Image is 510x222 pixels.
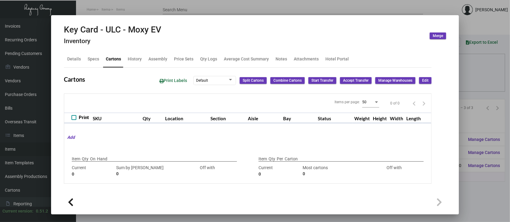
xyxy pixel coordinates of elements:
div: Sum by [PERSON_NAME] [116,165,184,177]
div: Attachments [294,56,319,62]
span: Print [79,114,89,121]
div: Assembly [148,56,167,62]
div: Off with [373,165,415,177]
p: Item [258,156,267,162]
p: Qty [82,156,88,162]
button: Split Cartons [240,77,267,84]
span: Print Labels [159,78,187,83]
mat-hint: Add [64,134,75,141]
p: Item [72,156,80,162]
div: Items per page: [335,99,360,105]
button: Previous page [409,98,419,108]
th: SKU [91,113,141,123]
button: Print Labels [154,75,192,86]
th: Bay [282,113,317,123]
button: Manage Warehouses [375,77,415,84]
div: Price Sets [174,56,193,62]
p: On [90,156,95,162]
th: Weight [353,113,371,123]
span: Split Cartons [243,78,264,83]
div: Hotel Portal [325,56,349,62]
div: History [128,56,142,62]
span: Manage Warehouses [378,78,412,83]
span: Accept Transfer [343,78,369,83]
h2: Cartons [64,76,85,83]
div: Current [258,165,300,177]
div: 0 of 0 [390,101,400,106]
span: Combine Cartons [273,78,302,83]
th: Height [371,113,388,123]
div: Current version: [2,208,33,214]
div: Off with [187,165,228,177]
span: Start Transfer [311,78,333,83]
th: Status [316,113,353,123]
th: Qty [141,113,164,123]
p: Carton [285,156,298,162]
mat-select: Items per page: [362,100,379,104]
button: Merge [430,32,446,39]
div: Current [72,165,113,177]
th: Section [209,113,247,123]
div: Qty Logs [200,56,217,62]
h4: Inventory [64,37,161,45]
th: Aisle [246,113,282,123]
div: 0.51.2 [36,208,48,214]
span: Edit [422,78,428,83]
th: Width [388,113,405,123]
button: Next page [419,98,429,108]
th: Length [405,113,422,123]
button: Edit [419,77,432,84]
button: Start Transfer [308,77,336,84]
h2: Key Card - ULC - Moxy EV [64,25,161,35]
div: Average Cost Summary [224,56,269,62]
span: 50 [362,100,366,104]
div: Cartons [106,56,121,62]
div: Specs [88,56,99,62]
th: Location [164,113,209,123]
p: Per [277,156,283,162]
div: Notes [276,56,287,62]
span: Default [196,78,208,83]
h2: History [64,191,84,198]
button: Accept Transfer [340,77,372,84]
p: Qty [269,156,275,162]
button: Combine Cartons [270,77,305,84]
span: Merge [433,33,443,39]
p: Hand [97,156,107,162]
div: Most cartons [303,165,371,177]
div: Details [67,56,81,62]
